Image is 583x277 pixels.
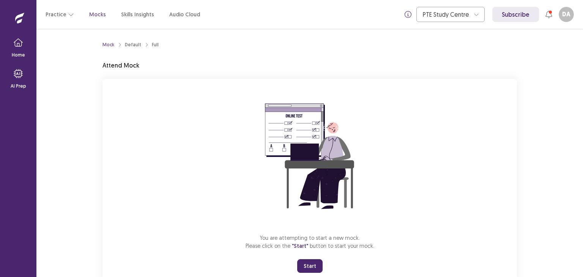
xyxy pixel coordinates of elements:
[125,41,141,48] div: Default
[12,52,25,58] p: Home
[102,41,114,48] a: Mock
[46,8,74,21] button: Practice
[89,11,106,19] a: Mocks
[102,61,139,70] p: Attend Mock
[246,234,374,250] p: You are attempting to start a new mock. Please click on the button to start your mock.
[401,8,415,21] button: info
[152,41,159,48] div: Full
[492,7,539,22] a: Subscribe
[292,242,308,249] span: "Start"
[121,11,154,19] a: Skills Insights
[297,259,323,273] button: Start
[559,7,574,22] button: DA
[423,7,470,22] div: PTE Study Centre
[102,41,159,48] nav: breadcrumb
[169,11,200,19] a: Audio Cloud
[11,83,26,90] p: AI Prep
[241,88,378,225] img: attend-mock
